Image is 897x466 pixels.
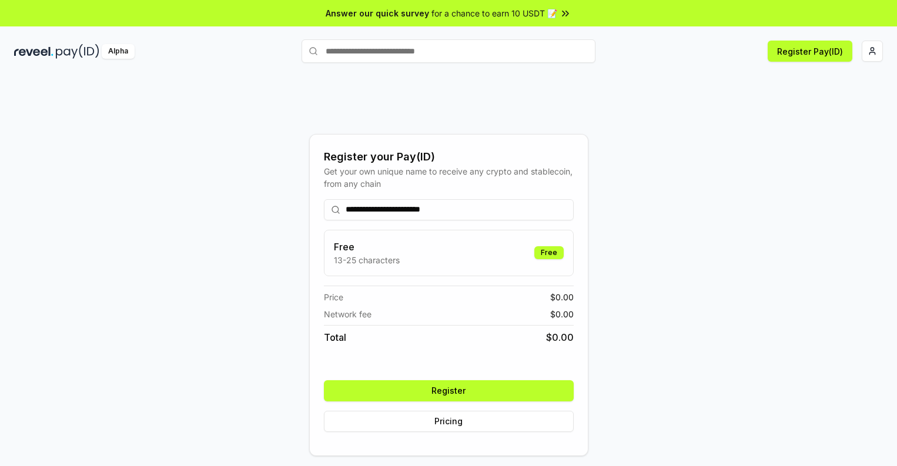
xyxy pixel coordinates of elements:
[324,291,343,303] span: Price
[431,7,557,19] span: for a chance to earn 10 USDT 📝
[56,44,99,59] img: pay_id
[768,41,852,62] button: Register Pay(ID)
[324,308,371,320] span: Network fee
[102,44,135,59] div: Alpha
[324,165,574,190] div: Get your own unique name to receive any crypto and stablecoin, from any chain
[14,44,53,59] img: reveel_dark
[324,411,574,432] button: Pricing
[326,7,429,19] span: Answer our quick survey
[334,254,400,266] p: 13-25 characters
[334,240,400,254] h3: Free
[534,246,564,259] div: Free
[546,330,574,344] span: $ 0.00
[324,380,574,401] button: Register
[550,308,574,320] span: $ 0.00
[550,291,574,303] span: $ 0.00
[324,330,346,344] span: Total
[324,149,574,165] div: Register your Pay(ID)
